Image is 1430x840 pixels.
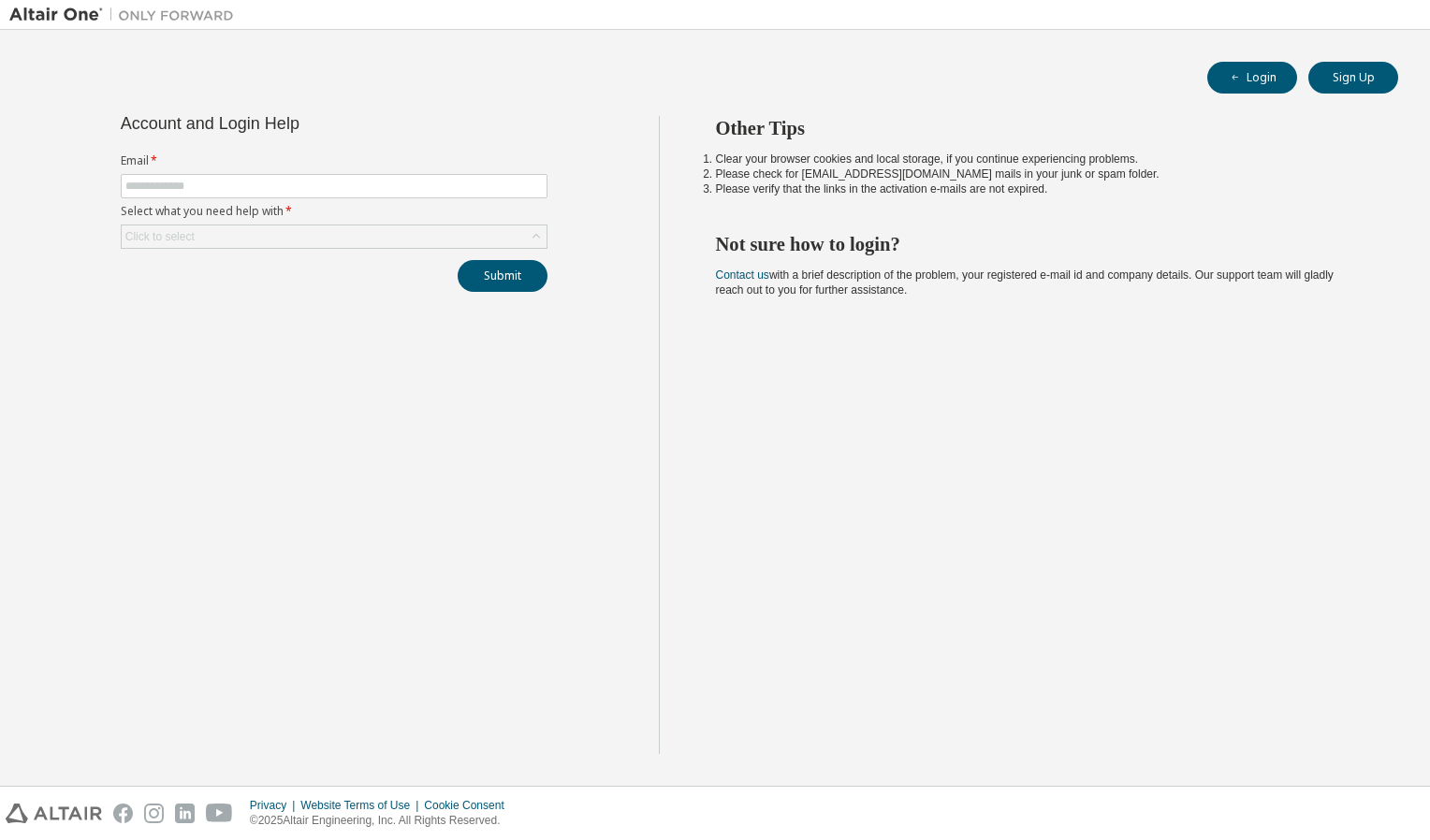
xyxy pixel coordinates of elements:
[6,804,102,823] img: altair_logo.svg
[144,804,164,823] img: instagram.svg
[121,116,462,131] div: Account and Login Help
[113,804,133,823] img: facebook.svg
[9,6,243,24] img: Altair One
[716,152,1365,167] li: Clear your browser cookies and local storage, if you continue experiencing problems.
[716,232,1365,256] h2: Not sure how to login?
[1207,62,1297,94] button: Login
[716,268,769,282] a: Contact us
[125,229,195,244] div: Click to select
[122,225,547,248] div: Click to select
[716,116,1365,140] h2: Other Tips
[424,798,515,813] div: Cookie Consent
[458,260,547,292] button: Submit
[121,153,547,168] label: Email
[300,798,424,813] div: Website Terms of Use
[206,804,233,823] img: youtube.svg
[121,204,547,219] label: Select what you need help with
[175,804,195,823] img: linkedin.svg
[716,181,1365,196] li: Please verify that the links in the activation e-mails are not expired.
[716,268,1334,297] span: with a brief description of the problem, your registered e-mail id and company details. Our suppo...
[1308,62,1398,94] button: Sign Up
[716,167,1365,181] li: Please check for [EMAIL_ADDRESS][DOMAIN_NAME] mails in your junk or spam folder.
[250,798,300,813] div: Privacy
[250,813,516,829] p: © 2025 Altair Engineering, Inc. All Rights Reserved.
